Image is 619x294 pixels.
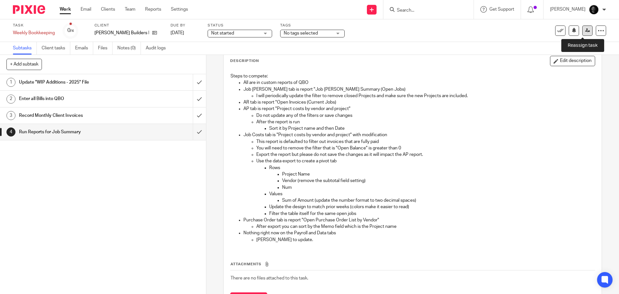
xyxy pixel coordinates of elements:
[589,5,599,15] img: Chris.jpg
[256,223,594,230] p: After export you can sort by the Memo field which is the Project name
[282,171,594,177] p: Project Name
[269,204,594,210] p: Update the design to match prior weeks (colors make it easier to read)
[256,93,594,99] p: I will periodically update the filter to remove closed Projects and make sure the new Projects ar...
[75,42,93,55] a: Emails
[280,23,345,28] label: Tags
[256,112,594,119] p: Do not update any of the filters or save changes
[13,30,55,36] div: Weekly Bookkeeping
[243,79,594,86] p: All are in custom reports of QBO
[269,125,594,132] p: Sort it by Project name and then Date
[171,31,184,35] span: [DATE]
[489,7,514,12] span: Get Support
[98,42,113,55] a: Files
[6,127,15,137] div: 4
[269,191,594,197] p: Values
[256,138,594,145] p: This report is defaulted to filter out invoices that are fully paid
[6,59,42,70] button: + Add subtask
[125,6,135,13] a: Team
[19,94,131,104] h1: Enter all Bills into QBO
[282,177,594,184] p: Vendor (remove the subtotal field setting)
[243,99,594,106] p: AR tab is report "Open Invoices (Current Jobs)
[70,29,74,33] small: /4
[243,106,594,112] p: AP tab is report "Project costs by vendor and project"
[396,8,454,14] input: Search
[117,42,141,55] a: Notes (0)
[60,6,71,13] a: Work
[13,23,55,28] label: Task
[256,237,594,243] p: [PERSON_NAME] to update.
[231,262,261,266] span: Attachments
[13,5,45,14] img: Pixie
[231,276,308,280] span: There are no files attached to this task.
[171,6,188,13] a: Settings
[13,42,37,55] a: Subtasks
[6,78,15,87] div: 1
[231,73,594,79] p: Steps to compete:
[6,95,15,104] div: 2
[550,6,585,13] p: [PERSON_NAME]
[256,151,594,158] p: Export the report but please do not save the changes as it will impact the AP report.
[19,77,131,87] h1: Update "WIP Additions - 2025" File
[284,31,318,35] span: No tags selected
[550,56,595,66] button: Edit description
[94,23,162,28] label: Client
[211,31,234,35] span: Not started
[146,42,171,55] a: Audit logs
[171,23,200,28] label: Due by
[243,230,594,236] p: Nothing right now on the Payroll and Data tabs
[256,145,594,151] p: You will need to remove the filter that is "Open Balance" is greater than 0
[208,23,272,28] label: Status
[269,165,594,171] p: Rows
[282,197,594,204] p: Sum of Amount (update the number format to two decimal spaces)
[67,27,74,34] div: 0
[6,111,15,120] div: 3
[256,119,594,125] p: After the report is run
[243,217,594,223] p: Purchase Order tab is report "Open Purchase Order List by Vendor"
[94,30,149,36] p: [PERSON_NAME] Builders Inc
[19,127,131,137] h1: Run Reports for Job Summary
[145,6,161,13] a: Reports
[243,132,594,138] p: Job Costs tab is "Project costs by vendor and project" with modification
[101,6,115,13] a: Clients
[243,86,594,93] p: Job [PERSON_NAME] tab is report "Job [PERSON_NAME] Summary (Open Jobs)
[230,58,259,64] p: Description
[19,111,131,120] h1: Record Monthly Client Invoices
[42,42,70,55] a: Client tasks
[256,158,594,164] p: Use the data export to create a pivot tab
[282,184,594,191] p: Num
[269,210,594,217] p: Filter the table itself for the same open jobs
[81,6,91,13] a: Email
